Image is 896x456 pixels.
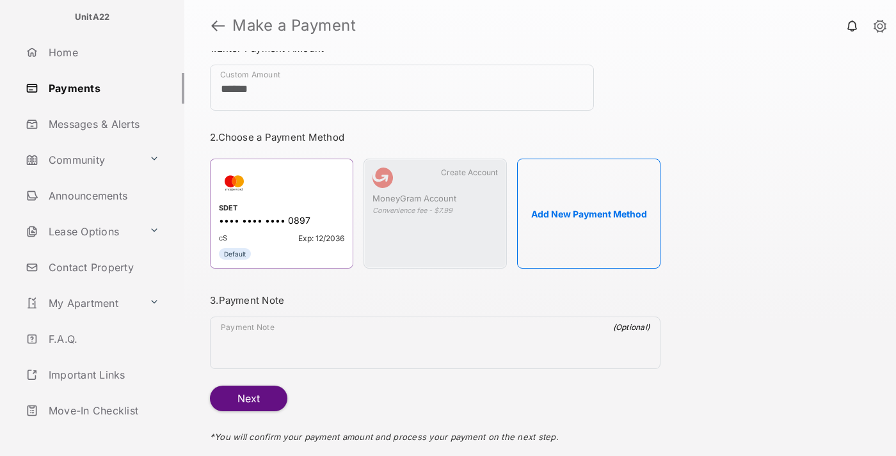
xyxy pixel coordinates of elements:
[219,215,344,228] div: •••• •••• •••• 0897
[517,159,660,269] button: Add New Payment Method
[20,359,164,390] a: Important Links
[20,395,184,426] a: Move-In Checklist
[20,145,144,175] a: Community
[219,203,344,215] div: SDET
[219,233,227,243] span: cS
[210,411,660,455] div: * You will confirm your payment amount and process your payment on the next step.
[20,37,184,68] a: Home
[20,324,184,354] a: F.A.Q.
[441,168,498,177] span: Create Account
[210,386,287,411] button: Next
[372,193,498,206] div: MoneyGram Account
[372,206,498,215] div: Convenience fee - $7.99
[20,216,144,247] a: Lease Options
[210,294,660,306] h3: 3. Payment Note
[20,109,184,139] a: Messages & Alerts
[298,233,344,243] span: Exp: 12/2036
[20,252,184,283] a: Contact Property
[20,73,184,104] a: Payments
[210,131,660,143] h3: 2. Choose a Payment Method
[75,11,110,24] p: UnitA22
[20,288,144,318] a: My Apartment
[232,18,356,33] strong: Make a Payment
[210,159,353,269] div: SDET•••• •••• •••• 0897cSExp: 12/2036Default
[20,180,184,211] a: Announcements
